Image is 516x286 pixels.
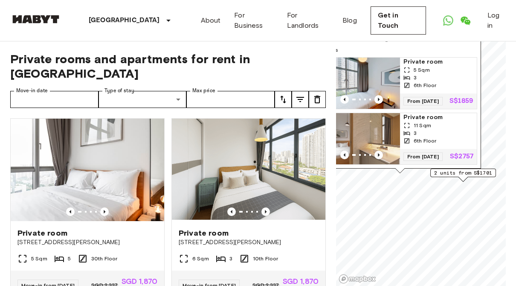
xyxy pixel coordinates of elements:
a: Mapbox logo [339,274,376,284]
img: Habyt [10,15,61,23]
a: Marketing picture of unit SG-01-117-001-01Previous imagePrevious imagePrivate room11 Sqm36th Floo... [323,113,477,165]
a: For Business [234,10,273,31]
span: [STREET_ADDRESS][PERSON_NAME] [17,238,157,247]
button: Previous image [374,151,383,159]
span: SGD 1,870 [122,277,157,285]
p: S$2757 [450,153,473,160]
label: Max price [192,87,215,94]
a: Blog [342,15,357,26]
span: [STREET_ADDRESS][PERSON_NAME] [179,238,319,247]
div: Map marker [430,169,496,182]
span: Private room [403,113,473,122]
button: tune [292,91,309,108]
label: Type of stay [104,87,134,94]
a: About [201,15,221,26]
span: Private room [403,58,473,66]
input: Choose date [10,91,99,108]
span: Private room [179,228,229,238]
span: From [DATE] [403,97,443,105]
a: Open WeChat [457,12,474,29]
span: 10th Floor [253,255,278,263]
a: Log in [487,10,506,31]
span: Private room [17,228,67,238]
p: S$1859 [449,98,473,105]
span: SGD 1,870 [283,277,319,285]
span: 6th Floor [414,137,436,145]
span: 6th Floor [414,82,436,89]
span: 2 units [323,46,477,54]
button: tune [275,91,292,108]
button: Previous image [340,151,349,159]
span: 11 Sqm [414,122,431,129]
p: [GEOGRAPHIC_DATA] [89,15,160,26]
span: 3 [229,255,232,263]
label: Move-in date [16,87,48,94]
img: Marketing picture of unit SG-01-117-001-01 [323,113,400,164]
button: Previous image [66,207,75,216]
span: 6 Sqm [192,255,209,263]
button: Previous image [227,207,236,216]
button: Previous image [340,95,349,104]
span: 2 units from S$1701 [434,169,492,177]
img: Marketing picture of unit SG-01-117-001-03 [323,58,400,109]
button: tune [309,91,326,108]
button: Previous image [100,207,109,216]
button: Previous image [374,95,383,104]
span: From [DATE] [403,152,443,161]
span: Private rooms and apartments for rent in [GEOGRAPHIC_DATA] [10,52,326,81]
span: 5 Sqm [31,255,47,263]
a: Marketing picture of unit SG-01-117-001-03Previous imagePrevious imagePrivate room5 Sqm36th Floor... [323,57,477,109]
a: For Landlords [287,10,329,31]
button: Previous image [261,207,270,216]
img: Marketing picture of unit SG-01-113-001-05 [11,119,164,221]
a: Open WhatsApp [440,12,457,29]
span: 3 [414,74,417,82]
span: 5 Sqm [414,66,430,74]
a: Get in Touch [371,6,426,35]
div: Map marker [319,18,481,173]
span: 3 [414,129,417,137]
img: Marketing picture of unit SG-01-116-001-02 [172,119,325,221]
span: 30th Floor [91,255,118,263]
span: 5 [68,255,71,263]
